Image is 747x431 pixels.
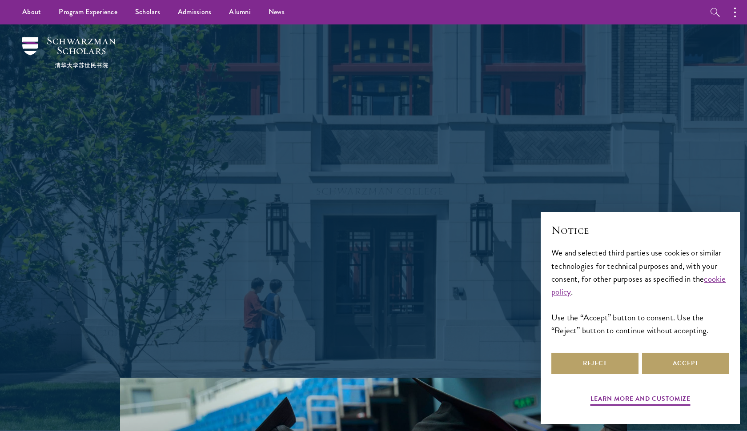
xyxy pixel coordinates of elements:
div: We and selected third parties use cookies or similar technologies for technical purposes and, wit... [551,246,729,336]
img: Schwarzman Scholars [22,37,116,68]
a: cookie policy [551,272,726,298]
button: Learn more and customize [590,393,691,407]
button: Accept [642,353,729,374]
button: Reject [551,353,639,374]
h2: Notice [551,223,729,238]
